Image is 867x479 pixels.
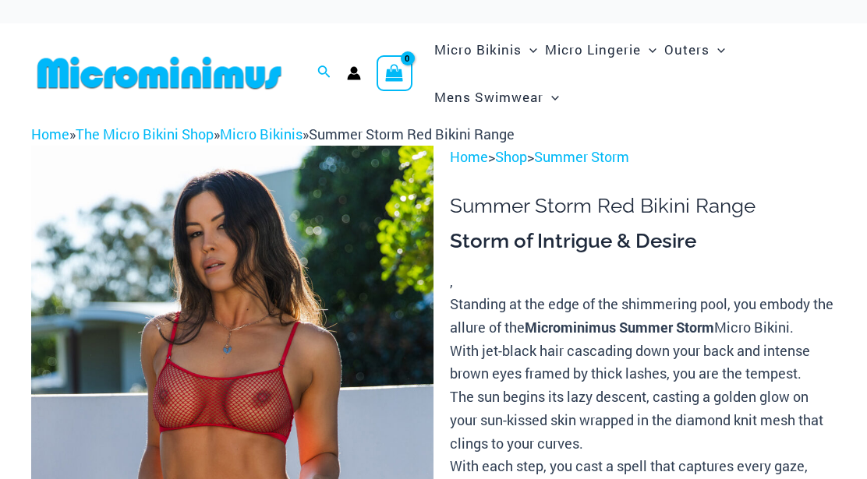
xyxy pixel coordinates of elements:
[220,125,303,143] a: Micro Bikinis
[543,77,559,117] span: Menu Toggle
[450,228,836,255] h3: Storm of Intrigue & Desire
[450,147,488,166] a: Home
[545,30,641,69] span: Micro Lingerie
[641,30,656,69] span: Menu Toggle
[434,77,543,117] span: Mens Swimwear
[31,55,288,90] img: MM SHOP LOGO FLAT
[710,30,725,69] span: Menu Toggle
[450,194,836,218] h1: Summer Storm Red Bikini Range
[434,30,522,69] span: Micro Bikinis
[522,30,537,69] span: Menu Toggle
[377,55,412,91] a: View Shopping Cart, empty
[495,147,527,166] a: Shop
[525,318,714,336] b: Microminimus Summer Storm
[664,30,710,69] span: Outers
[31,125,69,143] a: Home
[450,146,836,169] p: > >
[428,23,836,123] nav: Site Navigation
[541,26,660,73] a: Micro LingerieMenu ToggleMenu Toggle
[317,63,331,83] a: Search icon link
[430,26,541,73] a: Micro BikinisMenu ToggleMenu Toggle
[31,125,515,143] span: » » »
[76,125,214,143] a: The Micro Bikini Shop
[660,26,729,73] a: OutersMenu ToggleMenu Toggle
[309,125,515,143] span: Summer Storm Red Bikini Range
[430,73,563,121] a: Mens SwimwearMenu ToggleMenu Toggle
[534,147,629,166] a: Summer Storm
[347,66,361,80] a: Account icon link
